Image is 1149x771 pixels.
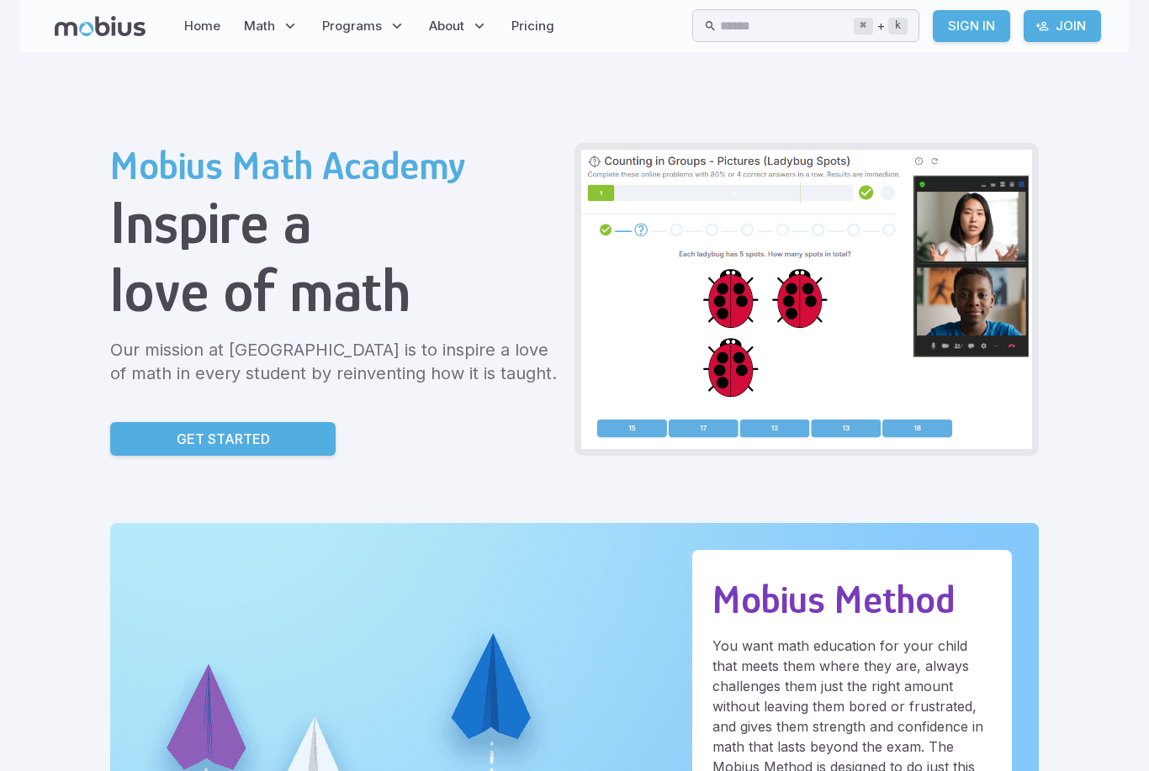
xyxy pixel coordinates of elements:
div: + [854,16,908,36]
p: Our mission at [GEOGRAPHIC_DATA] is to inspire a love of math in every student by reinventing how... [110,338,561,385]
a: Sign In [933,10,1010,42]
a: Home [179,7,225,45]
h2: Mobius Math Academy [110,143,561,188]
kbd: k [888,18,908,34]
a: Join [1024,10,1101,42]
h2: Mobius Method [712,577,992,622]
span: Math [244,17,275,35]
span: About [429,17,464,35]
p: Get Started [177,429,270,449]
h1: love of math [110,256,561,325]
h1: Inspire a [110,188,561,256]
a: Get Started [110,422,336,456]
a: Pricing [506,7,559,45]
span: Programs [322,17,382,35]
kbd: ⌘ [854,18,873,34]
img: Grade 2 Class [581,150,1032,449]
